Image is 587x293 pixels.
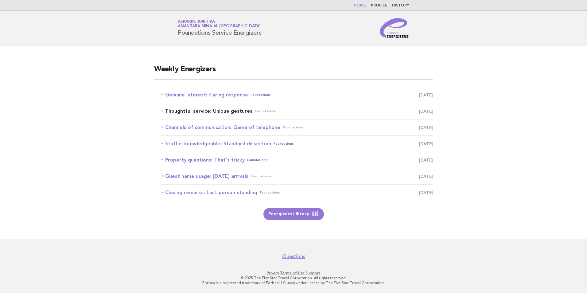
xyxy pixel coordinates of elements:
p: · · [106,271,481,275]
a: Home [354,4,366,7]
a: Thoughtful service: Unique gesturesFoundations [DATE] [161,107,433,115]
span: Foundations [255,107,275,115]
span: Foundations [274,139,294,148]
h1: Foundations Service Energizers [178,20,262,36]
span: [DATE] [419,172,433,181]
h2: Weekly Energizers [154,64,433,80]
span: Foundations [251,172,271,181]
span: [DATE] [419,91,433,99]
span: Foundations [260,188,280,197]
a: Genuine interest: Caring responseFoundations [DATE] [161,91,433,99]
span: [DATE] [419,156,433,164]
a: Profile [371,4,387,7]
a: Support [305,271,321,275]
a: Energizers Library [263,208,324,220]
a: Terms of Use [280,271,305,275]
img: Service Energizers [380,18,409,38]
span: Foundations [247,156,267,164]
a: Staff is knowledgeable: Standard dissectionFoundations [DATE] [161,139,433,148]
span: Foundations [251,91,271,99]
a: Askarini KartikaAnantara Mina al [GEOGRAPHIC_DATA] [178,20,261,28]
a: Property questions: That's trickyFoundations [DATE] [161,156,433,164]
span: [DATE] [419,123,433,132]
a: Privacy [267,271,279,275]
a: Closing remarks: Last person standingFoundations [DATE] [161,188,433,197]
span: Foundations [283,123,303,132]
p: Forbes is a registered trademark of Forbes LLC used under license by The Five Star Travel Corpora... [106,280,481,285]
a: Channels of communication: Game of telephoneFoundations [DATE] [161,123,433,132]
span: [DATE] [419,139,433,148]
span: [DATE] [419,107,433,115]
a: Guest name usage: [DATE] arrivalsFoundations [DATE] [161,172,433,181]
span: Anantara Mina al [GEOGRAPHIC_DATA] [178,25,261,29]
span: [DATE] [419,188,433,197]
p: © 2025 The Five Star Travel Corporation. All rights reserved. [106,275,481,280]
a: Questions [282,253,305,260]
a: History [392,4,409,7]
